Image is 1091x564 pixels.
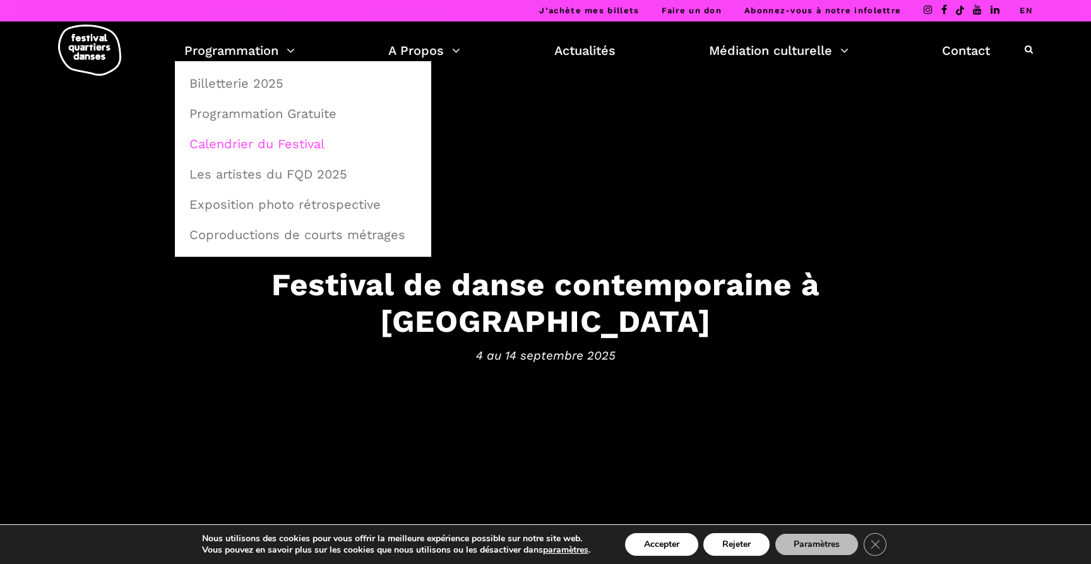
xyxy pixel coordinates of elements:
[182,99,424,128] a: Programmation Gratuite
[662,6,722,15] a: Faire un don
[182,190,424,219] a: Exposition photo rétrospective
[388,40,460,61] a: A Propos
[703,533,770,556] button: Rejeter
[942,40,990,61] a: Contact
[539,6,639,15] a: J’achète mes billets
[744,6,901,15] a: Abonnez-vous à notre infolettre
[182,160,424,189] a: Les artistes du FQD 2025
[864,533,886,556] button: Close GDPR Cookie Banner
[182,220,424,249] a: Coproductions de courts métrages
[154,346,937,365] span: 4 au 14 septembre 2025
[625,533,698,556] button: Accepter
[543,544,588,556] button: paramètres
[202,533,590,544] p: Nous utilisons des cookies pour vous offrir la meilleure expérience possible sur notre site web.
[554,40,616,61] a: Actualités
[1020,6,1033,15] a: EN
[709,40,849,61] a: Médiation culturelle
[182,69,424,98] a: Billetterie 2025
[58,25,121,76] img: logo-fqd-med
[775,533,859,556] button: Paramètres
[154,266,937,340] h3: Festival de danse contemporaine à [GEOGRAPHIC_DATA]
[202,544,590,556] p: Vous pouvez en savoir plus sur les cookies que nous utilisons ou les désactiver dans .
[184,40,295,61] a: Programmation
[182,129,424,158] a: Calendrier du Festival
